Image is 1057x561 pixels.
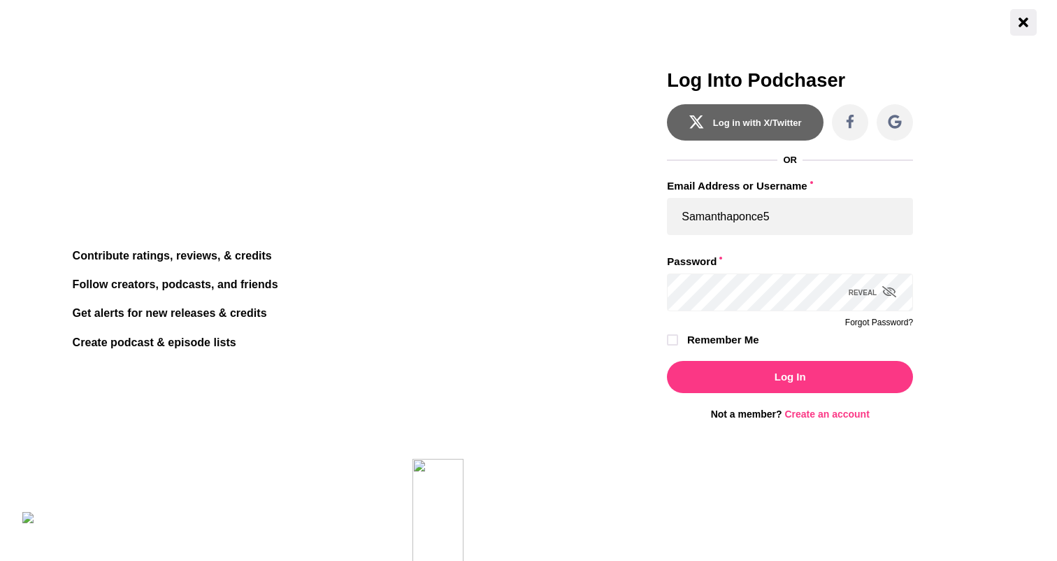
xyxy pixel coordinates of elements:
div: Add more appearances to this by creating a Podchaser account. [64,70,383,120]
li: Create podcast & episode lists [64,334,246,351]
button: Forgot Password? [845,318,913,328]
label: Email Address or Username [667,177,913,195]
li: Get alerts for new releases & credits [64,304,277,322]
label: Remember Me [687,331,759,349]
div: Log in with X/Twitter [713,118,802,128]
li: On Podchaser you can: [64,223,344,236]
li: Contribute ratings, reviews, & credits [64,247,282,264]
input: Email Address or Username [667,198,913,235]
div: Reveal [849,274,897,311]
label: Password [667,253,913,271]
button: Log in with X/Twitter [667,104,824,141]
h3: Log Into Podchaser [667,70,913,90]
a: Podchaser - Follow, Share and Rate Podcasts [22,512,145,539]
div: OR [783,155,797,165]
a: Create an account [784,409,869,420]
div: Not a member? [667,409,913,420]
li: Follow creators, podcasts, and friends [64,276,288,293]
button: Close Button [1010,9,1037,36]
img: Podchaser - Follow, Share and Rate Podcasts [22,512,157,539]
button: Log In [667,361,913,393]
